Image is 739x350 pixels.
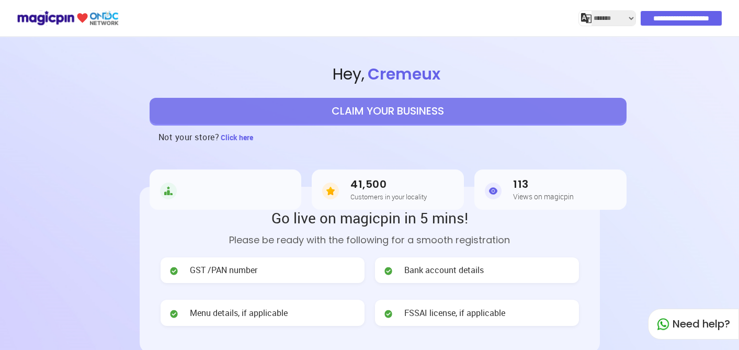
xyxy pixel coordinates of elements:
img: ondc-logo-new-small.8a59708e.svg [17,9,119,27]
span: GST /PAN number [190,264,257,276]
img: check [169,309,179,319]
div: Need help? [648,309,739,340]
span: Bank account details [404,264,484,276]
span: Menu details, if applicable [190,307,288,319]
img: check [383,309,394,319]
img: Rank [160,180,177,201]
h5: Views on magicpin [513,193,574,200]
h3: Not your store? [158,124,220,150]
h5: Customers in your locality [350,193,427,200]
h3: 41,500 [350,178,427,190]
img: whatapp_green.7240e66a.svg [657,318,669,331]
p: Please be ready with the following for a smooth registration [161,233,579,247]
img: check [383,266,394,276]
span: Hey , [37,63,739,86]
span: Cremeux [365,63,444,85]
button: CLAIM YOUR BUSINESS [150,98,627,124]
span: Click here [221,132,253,142]
img: check [169,266,179,276]
h2: Go live on magicpin in 5 mins! [161,208,579,228]
span: FSSAI license, if applicable [404,307,505,319]
img: j2MGCQAAAABJRU5ErkJggg== [581,13,592,24]
img: Views [485,180,502,201]
h3: 113 [513,178,574,190]
img: Customers [322,180,339,201]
